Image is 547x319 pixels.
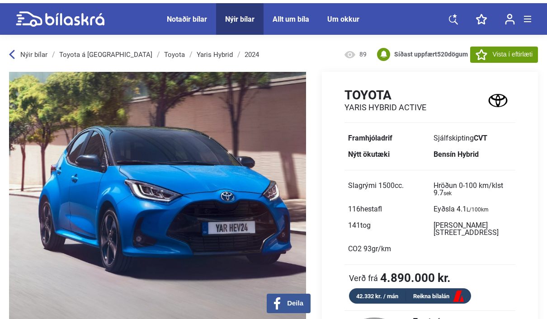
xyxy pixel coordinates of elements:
[344,84,426,99] h1: Toyota
[470,43,538,60] button: Vista í eftirlæti
[273,12,309,20] a: Allt um bíla
[380,269,451,281] b: 4.890.000 kr.
[395,178,404,187] span: cc.
[434,147,479,155] b: Bensín Hybrid
[394,47,468,55] b: Síðast uppfært dögum
[344,99,426,109] h2: Yaris Hybrid Active
[225,12,255,20] a: Nýir bílar
[287,296,303,304] span: Deila
[372,241,391,250] span: gr/km
[443,187,452,193] sub: sek
[348,178,404,187] span: Slagrými 1500
[349,288,406,298] div: 42.332 kr. / mán
[349,270,378,279] span: Verð frá
[164,48,185,55] a: Toyota
[360,202,382,210] span: hestafl
[167,12,207,20] a: Notaðir bílar
[348,218,371,226] span: 141
[348,202,382,210] span: 116
[493,47,533,56] span: Vista í eftirlæti
[505,10,515,22] img: user-login.svg
[348,131,392,139] b: Framhjóladrif
[359,47,371,56] span: 89
[434,218,499,234] span: [PERSON_NAME][STREET_ADDRESS]
[474,131,487,139] b: CVT
[434,131,487,139] span: Sjálfskipting
[59,48,152,55] a: Toyota á [GEOGRAPHIC_DATA]
[437,47,448,55] span: 520
[406,288,471,299] a: Reikna bílalán
[348,147,390,155] b: Nýtt ökutæki
[245,48,259,55] a: 2024
[327,12,359,20] a: Um okkur
[348,241,391,250] span: CO2 93
[434,178,503,194] span: Hröðun 0-100 km/klst 9.7
[197,48,233,55] a: Yaris Hybrid
[360,218,371,226] span: tog
[267,291,311,310] button: Deila
[434,202,489,210] span: Eyðsla 4.1
[20,47,47,56] span: Nýir bílar
[467,203,489,210] sub: L/100km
